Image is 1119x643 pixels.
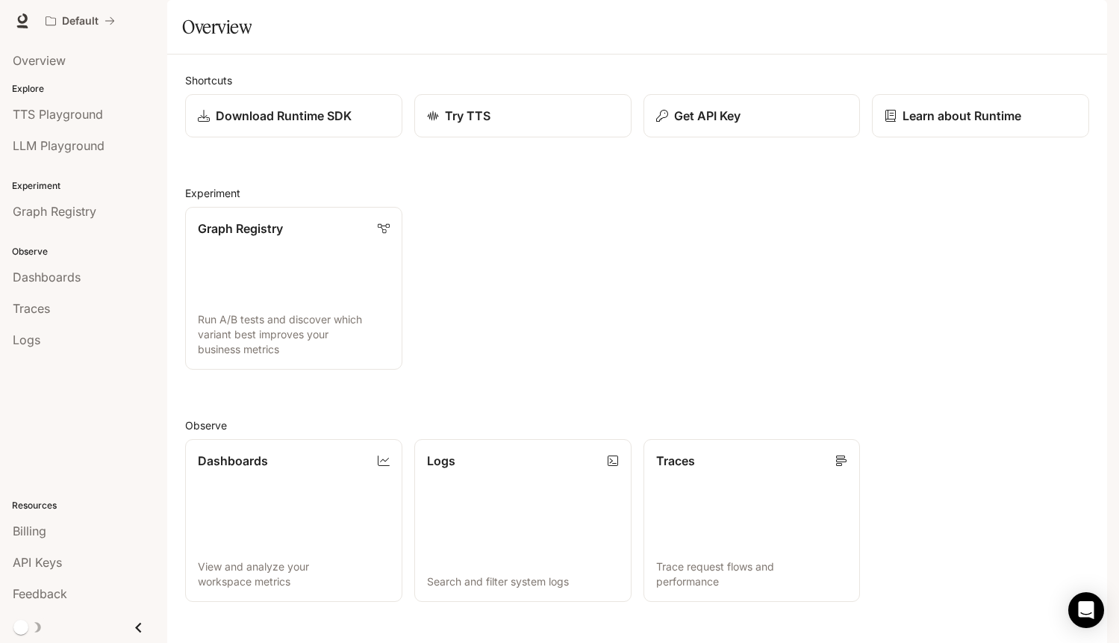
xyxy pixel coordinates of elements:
a: Learn about Runtime [872,94,1089,137]
a: DashboardsView and analyze your workspace metrics [185,439,402,602]
p: Trace request flows and performance [656,559,848,589]
p: Learn about Runtime [903,107,1021,125]
p: Graph Registry [198,220,283,237]
a: Try TTS [414,94,632,137]
h1: Overview [182,12,252,42]
p: Default [62,15,99,28]
h2: Observe [185,417,1089,433]
a: Graph RegistryRun A/B tests and discover which variant best improves your business metrics [185,207,402,370]
div: Open Intercom Messenger [1068,592,1104,628]
h2: Experiment [185,185,1089,201]
button: All workspaces [39,6,122,36]
p: Search and filter system logs [427,574,619,589]
p: Logs [427,452,455,470]
p: Try TTS [445,107,490,125]
h2: Shortcuts [185,72,1089,88]
a: Download Runtime SDK [185,94,402,137]
button: Get API Key [643,94,861,137]
p: Traces [656,452,695,470]
p: Download Runtime SDK [216,107,352,125]
a: TracesTrace request flows and performance [643,439,861,602]
p: Run A/B tests and discover which variant best improves your business metrics [198,312,390,357]
p: Dashboards [198,452,268,470]
p: View and analyze your workspace metrics [198,559,390,589]
p: Get API Key [674,107,741,125]
a: LogsSearch and filter system logs [414,439,632,602]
